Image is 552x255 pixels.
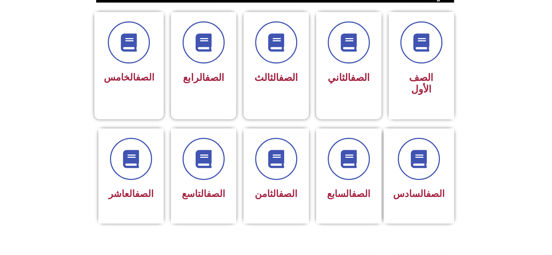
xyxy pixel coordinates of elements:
[255,188,297,199] span: الثامن
[183,72,224,83] span: الرابع
[328,72,370,83] span: الثاني
[351,72,370,83] a: الصف
[409,72,433,95] span: الصف الأول
[352,188,370,199] a: الصف
[426,188,445,199] a: الصف
[109,188,154,199] span: العاشر
[327,188,370,199] span: السابع
[104,72,154,83] span: الخامس
[205,72,224,83] a: الصف
[279,72,298,83] a: الصف
[393,188,445,199] span: السادس
[254,72,298,83] span: الثالث
[207,188,225,199] a: الصف
[182,188,225,199] span: التاسع
[136,72,154,83] a: الصف
[135,188,154,199] a: الصف
[279,188,297,199] a: الصف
